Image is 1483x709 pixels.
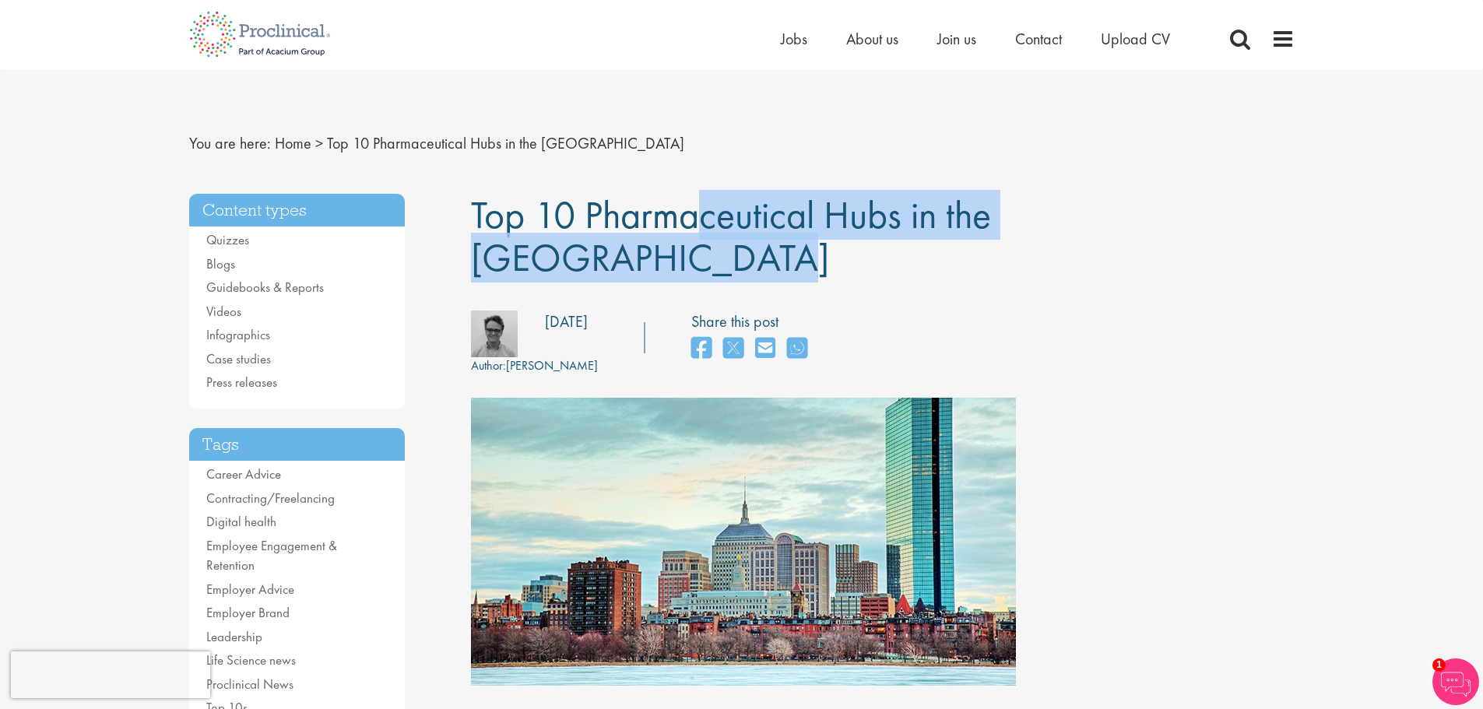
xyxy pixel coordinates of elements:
[206,465,281,483] a: Career Advice
[206,676,293,693] a: Proclinical News
[189,194,406,227] h3: Content types
[1432,658,1479,705] img: Chatbot
[206,231,249,248] a: Quizzes
[781,29,807,49] a: Jobs
[1101,29,1170,49] a: Upload CV
[755,332,775,366] a: share on email
[471,311,518,357] img: fb6cd5f0-fa1d-4d4c-83a8-08d6cc4cf00b
[206,581,294,598] a: Employer Advice
[545,311,588,333] div: [DATE]
[471,357,506,374] span: Author:
[1432,658,1446,672] span: 1
[846,29,898,49] a: About us
[206,279,324,296] a: Guidebooks & Reports
[327,133,684,153] span: Top 10 Pharmaceutical Hubs in the [GEOGRAPHIC_DATA]
[471,357,598,375] div: [PERSON_NAME]
[206,628,262,645] a: Leadership
[1015,29,1062,49] a: Contact
[206,350,271,367] a: Case studies
[206,255,235,272] a: Blogs
[206,513,276,530] a: Digital health
[691,311,815,333] label: Share this post
[315,133,323,153] span: >
[206,537,337,574] a: Employee Engagement & Retention
[206,490,335,507] a: Contracting/Freelancing
[275,133,311,153] a: breadcrumb link
[937,29,976,49] a: Join us
[787,332,807,366] a: share on whats app
[189,428,406,462] h3: Tags
[471,190,991,283] span: Top 10 Pharmaceutical Hubs in the [GEOGRAPHIC_DATA]
[206,651,296,669] a: Life Science news
[723,332,743,366] a: share on twitter
[206,303,241,320] a: Videos
[11,651,210,698] iframe: reCAPTCHA
[206,374,277,391] a: Press releases
[189,133,271,153] span: You are here:
[206,326,270,343] a: Infographics
[691,332,712,366] a: share on facebook
[206,604,290,621] a: Employer Brand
